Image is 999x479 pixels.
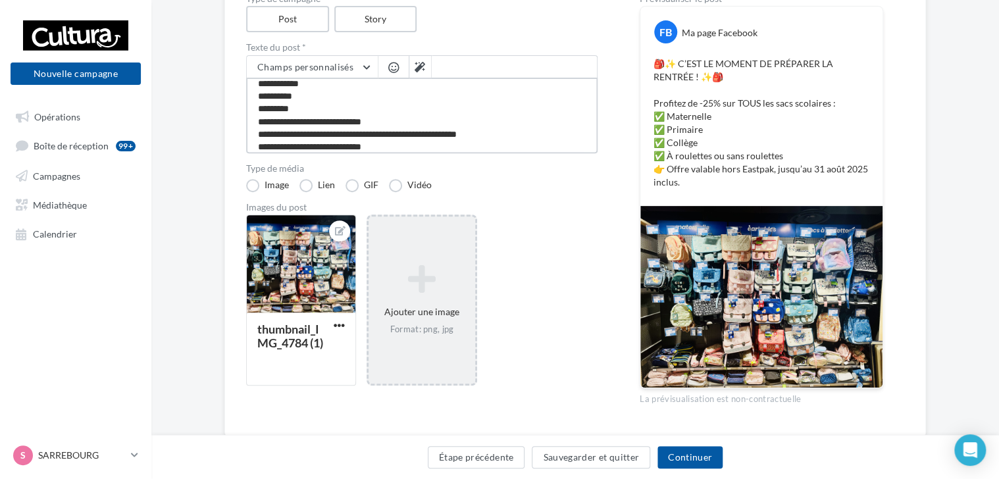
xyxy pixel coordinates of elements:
[20,449,26,462] span: S
[299,179,335,192] label: Lien
[11,63,141,85] button: Nouvelle campagne
[954,434,986,466] div: Open Intercom Messenger
[34,140,109,151] span: Boîte de réception
[654,20,677,43] div: FB
[11,443,141,468] a: S SARREBOURG
[640,388,883,405] div: La prévisualisation est non-contractuelle
[346,179,378,192] label: GIF
[532,446,650,468] button: Sauvegarder et quitter
[8,192,143,216] a: Médiathèque
[246,179,289,192] label: Image
[246,6,329,32] label: Post
[33,228,77,239] span: Calendrier
[247,56,378,78] button: Champs personnalisés
[33,199,87,210] span: Médiathèque
[257,61,353,72] span: Champs personnalisés
[8,133,143,157] a: Boîte de réception99+
[682,26,757,39] div: Ma page Facebook
[34,111,80,122] span: Opérations
[33,170,80,181] span: Campagnes
[334,6,417,32] label: Story
[428,446,525,468] button: Étape précédente
[257,322,323,350] div: thumbnail_IMG_4784 (1)
[38,449,126,462] p: SARREBOURG
[657,446,723,468] button: Continuer
[8,163,143,187] a: Campagnes
[8,104,143,128] a: Opérations
[246,43,598,52] label: Texte du post *
[246,203,598,212] div: Images du post
[8,221,143,245] a: Calendrier
[653,57,869,189] p: 🎒✨ C’EST LE MOMENT DE PRÉPARER LA RENTRÉE ! ✨🎒 Profitez de -25% sur TOUS les sacs scolaires : ✅ M...
[246,164,598,173] label: Type de média
[116,141,136,151] div: 99+
[389,179,432,192] label: Vidéo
